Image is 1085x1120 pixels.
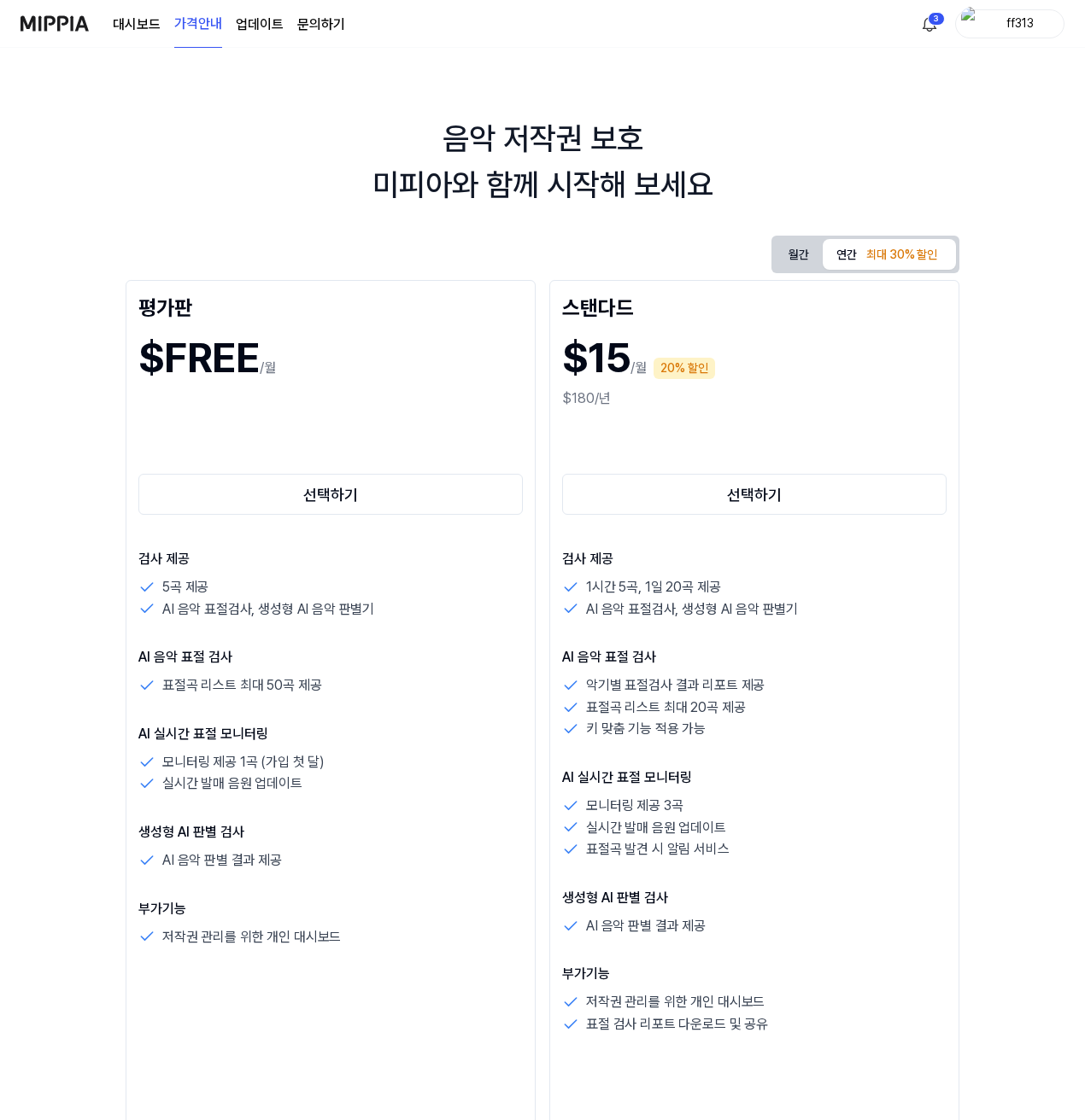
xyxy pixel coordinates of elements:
p: 표절 검사 리포트 다운로드 및 공유 [586,1013,768,1035]
h1: $15 [562,327,630,388]
p: 모니터링 제공 1곡 (가입 첫 달) [162,751,325,773]
a: 업데이트 [236,15,284,35]
p: 검사 제공 [138,549,523,569]
div: $180/년 [562,388,947,409]
button: 알림3 [916,10,943,38]
div: 20% 할인 [654,358,715,379]
p: 1시간 5곡, 1일 20곡 제공 [586,576,720,598]
p: 부가기능 [562,964,947,984]
button: profileff313 [955,9,1064,38]
p: AI 음악 표절 검사 [562,647,947,668]
p: 생성형 AI 판별 검사 [562,888,947,908]
a: 문의하기 [297,15,345,35]
p: AI 음악 판별 결과 제공 [162,849,282,872]
p: AI 음악 표절검사, 생성형 AI 음악 판별기 [162,598,374,621]
div: ff313 [987,14,1053,32]
p: /월 [260,358,276,378]
p: 저작권 관리를 위한 개인 대시보드 [162,926,341,948]
p: AI 음악 표절 검사 [138,647,523,668]
p: /월 [630,358,647,378]
p: AI 실시간 표절 모니터링 [562,767,947,788]
div: 최대 30% 할인 [861,242,942,268]
img: 알림 [919,14,940,34]
p: 저작권 관리를 위한 개인 대시보드 [586,991,765,1013]
p: 표절곡 발견 시 알림 서비스 [586,838,730,860]
p: 실시간 발매 음원 업데이트 [162,773,302,795]
button: 월간 [775,239,823,271]
p: 부가기능 [138,899,523,919]
img: profile [961,7,982,41]
button: 연간 [823,239,956,270]
div: 3 [928,12,945,26]
a: 가격안내 [174,1,222,48]
button: 선택하기 [562,474,947,515]
p: 악기별 표절검사 결과 리포트 제공 [586,674,765,697]
p: 표절곡 리스트 최대 50곡 제공 [162,674,321,697]
a: 대시보드 [113,15,161,35]
p: 5곡 제공 [162,576,208,598]
div: 스탠다드 [562,293,947,320]
a: 선택하기 [562,470,947,518]
p: 모니터링 제공 3곡 [586,795,683,817]
div: 평가판 [138,293,523,320]
a: 선택하기 [138,470,523,518]
p: 실시간 발매 음원 업데이트 [586,817,726,839]
p: AI 실시간 표절 모니터링 [138,724,523,744]
p: AI 음악 표절검사, 생성형 AI 음악 판별기 [586,598,798,621]
button: 선택하기 [138,474,523,515]
p: 표절곡 리스트 최대 20곡 제공 [586,697,745,719]
p: 검사 제공 [562,549,947,569]
p: 생성형 AI 판별 검사 [138,822,523,843]
p: 키 맞춤 기능 적용 가능 [586,718,706,740]
p: AI 음악 판별 결과 제공 [586,915,706,937]
h1: $FREE [138,327,260,388]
